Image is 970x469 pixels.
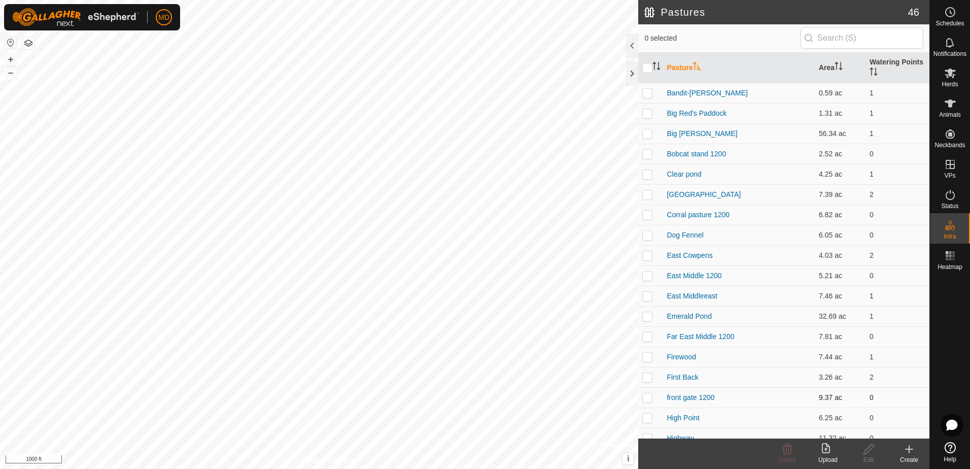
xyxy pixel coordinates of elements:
[865,428,929,448] td: 0
[279,456,317,465] a: Privacy Policy
[865,53,929,83] th: Watering Points
[779,456,796,463] span: Delete
[622,453,634,464] button: i
[815,83,865,103] td: 0.59 ac
[667,414,700,422] a: High Point
[934,142,965,148] span: Neckbands
[667,434,694,442] a: Highway
[865,387,929,408] td: 0
[944,173,955,179] span: VPs
[667,89,748,97] a: Bandit-[PERSON_NAME]
[815,53,865,83] th: Area
[815,164,865,184] td: 4.25 ac
[667,129,737,138] a: Big [PERSON_NAME]
[667,292,717,300] a: East Middleeast
[939,112,961,118] span: Animals
[815,408,865,428] td: 6.25 ac
[667,373,698,381] a: First Back
[667,150,726,158] a: Bobcat stand 1200
[667,393,714,401] a: front gate 1200
[870,69,878,77] p-sorticon: Activate to sort
[944,456,956,462] span: Help
[933,51,966,57] span: Notifications
[693,63,701,72] p-sorticon: Activate to sort
[835,63,843,72] p-sorticon: Activate to sort
[815,367,865,387] td: 3.26 ac
[865,184,929,205] td: 2
[944,233,956,240] span: Infra
[889,455,929,464] div: Create
[848,455,889,464] div: Edit
[667,109,726,117] a: Big Red's Paddock
[941,203,958,209] span: Status
[865,326,929,347] td: 0
[865,103,929,123] td: 1
[22,37,34,49] button: Map Layers
[815,123,865,144] td: 56.34 ac
[936,20,964,26] span: Schedules
[865,225,929,245] td: 0
[158,12,169,23] span: MD
[815,306,865,326] td: 32.69 ac
[930,438,970,466] a: Help
[5,37,17,49] button: Reset Map
[5,53,17,65] button: +
[815,387,865,408] td: 9.37 ac
[652,63,661,72] p-sorticon: Activate to sort
[627,454,629,463] span: i
[815,184,865,205] td: 7.39 ac
[815,347,865,367] td: 7.44 ac
[865,123,929,144] td: 1
[865,83,929,103] td: 1
[12,8,139,26] img: Gallagher Logo
[815,265,865,286] td: 5.21 ac
[865,144,929,164] td: 0
[667,211,730,219] a: Corral pasture 1200
[865,164,929,184] td: 1
[808,455,848,464] div: Upload
[815,326,865,347] td: 7.81 ac
[908,5,919,20] span: 46
[667,190,741,198] a: [GEOGRAPHIC_DATA]
[815,225,865,245] td: 6.05 ac
[644,6,908,18] h2: Pastures
[815,205,865,225] td: 6.82 ac
[815,103,865,123] td: 1.31 ac
[815,144,865,164] td: 2.52 ac
[815,428,865,448] td: 11.32 ac
[865,286,929,306] td: 1
[667,272,721,280] a: East Middle 1200
[865,245,929,265] td: 2
[667,312,712,320] a: Emerald Pond
[801,27,923,49] input: Search (S)
[865,205,929,225] td: 0
[644,33,801,44] span: 0 selected
[667,170,702,178] a: Clear pond
[865,347,929,367] td: 1
[663,53,815,83] th: Pasture
[5,66,17,79] button: –
[667,332,734,341] a: Far East Middle 1200
[815,286,865,306] td: 7.46 ac
[667,251,712,259] a: East Cowpens
[942,81,958,87] span: Herds
[329,456,359,465] a: Contact Us
[865,408,929,428] td: 0
[865,367,929,387] td: 2
[815,245,865,265] td: 4.03 ac
[865,306,929,326] td: 1
[667,353,696,361] a: Firewood
[865,265,929,286] td: 0
[667,231,703,239] a: Dog Fennel
[938,264,962,270] span: Heatmap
